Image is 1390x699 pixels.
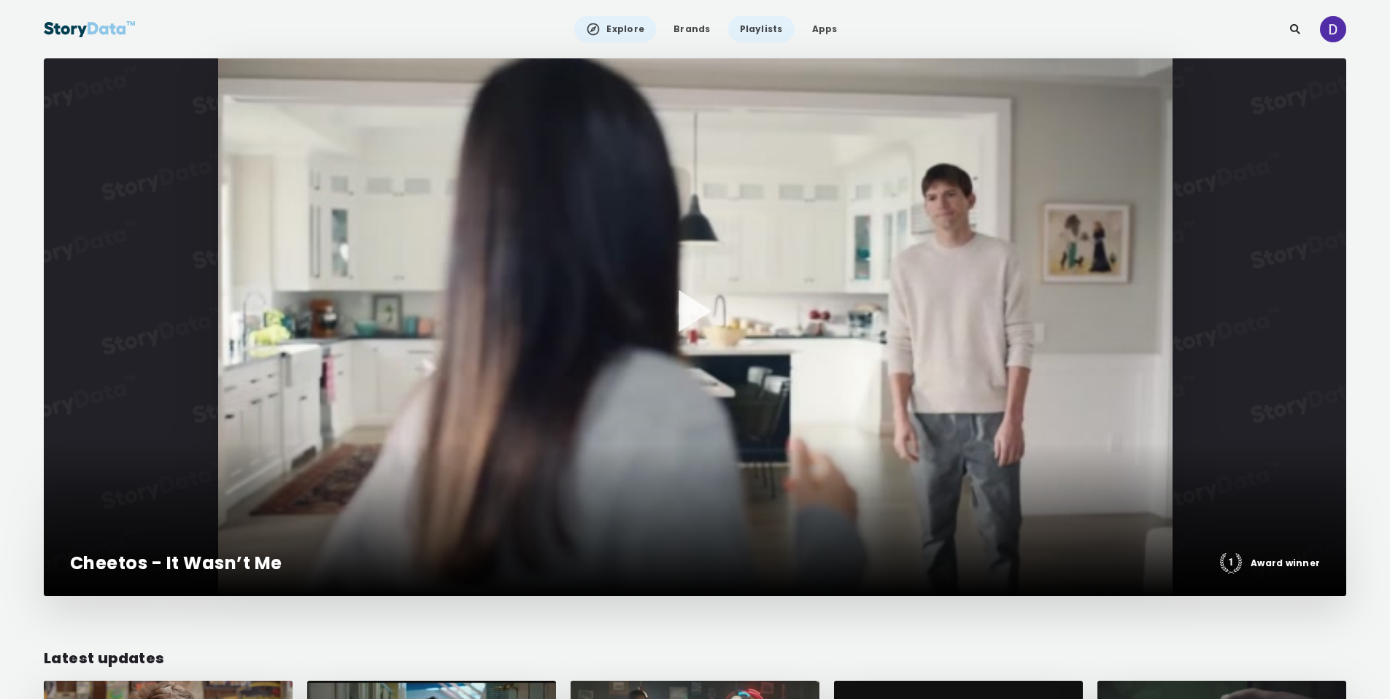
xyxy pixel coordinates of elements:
img: ACg8ocKzwPDiA-G5ZA1Mflw8LOlJAqwuiocHy5HQ8yAWPW50gy9RiA=s96-c [1320,16,1346,42]
a: Apps [800,16,849,42]
a: Playlists [728,16,795,42]
div: Latest updates [44,647,1346,669]
a: Brands [662,16,722,42]
img: StoryData Logo [44,16,136,42]
a: Explore [574,16,656,42]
